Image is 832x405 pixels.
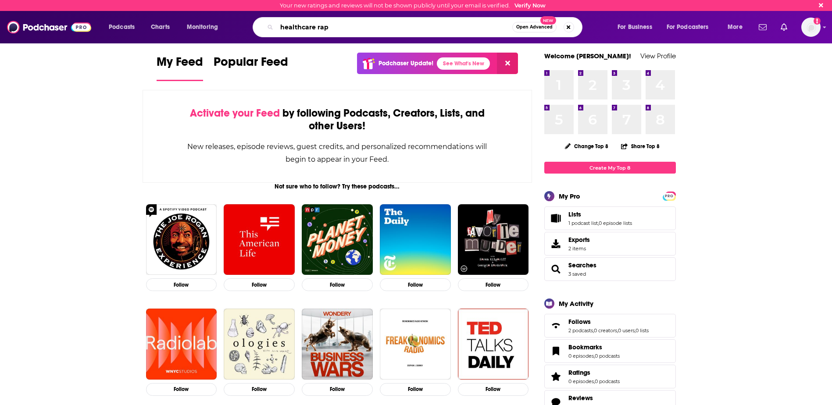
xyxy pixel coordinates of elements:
[145,20,175,34] a: Charts
[568,236,590,244] span: Exports
[458,383,529,396] button: Follow
[544,314,676,337] span: Follows
[379,60,433,67] p: Podchaser Update!
[814,18,821,25] svg: Email not verified
[568,369,590,377] span: Ratings
[568,245,590,252] span: 2 items
[611,20,663,34] button: open menu
[568,394,593,402] span: Reviews
[544,232,676,256] a: Exports
[568,318,649,326] a: Follows
[280,2,546,9] div: Your new ratings and reviews will not be shown publicly until your email is verified.
[380,278,451,291] button: Follow
[512,22,557,32] button: Open AdvancedNew
[568,327,593,334] a: 2 podcasts
[568,343,620,351] a: Bookmarks
[261,17,591,37] div: Search podcasts, credits, & more...
[599,220,632,226] a: 0 episode lists
[380,204,451,275] img: The Daily
[302,309,373,380] img: Business Wars
[187,21,218,33] span: Monitoring
[568,343,602,351] span: Bookmarks
[7,19,91,36] a: Podchaser - Follow, Share and Rate Podcasts
[755,20,770,35] a: Show notifications dropdown
[516,25,553,29] span: Open Advanced
[544,162,676,174] a: Create My Top 8
[801,18,821,37] img: User Profile
[559,299,593,308] div: My Activity
[617,327,618,334] span: ,
[777,20,791,35] a: Show notifications dropdown
[146,309,217,380] img: Radiolab
[547,370,565,383] a: Ratings
[544,206,676,230] span: Lists
[664,193,675,199] span: PRO
[157,54,203,81] a: My Feed
[458,309,529,380] img: TED Talks Daily
[568,394,620,402] a: Reviews
[560,141,614,152] button: Change Top 8
[640,52,676,60] a: View Profile
[547,212,565,224] a: Lists
[547,238,565,250] span: Exports
[568,210,581,218] span: Lists
[277,20,512,34] input: Search podcasts, credits, & more...
[143,183,532,190] div: Not sure who to follow? Try these podcasts...
[544,365,676,388] span: Ratings
[568,378,594,384] a: 0 episodes
[568,210,632,218] a: Lists
[544,52,631,60] a: Welcome [PERSON_NAME]!
[103,20,146,34] button: open menu
[157,54,203,75] span: My Feed
[302,383,373,396] button: Follow
[593,327,594,334] span: ,
[214,54,288,81] a: Popular Feed
[568,220,598,226] a: 1 podcast list
[514,2,546,9] a: Verify Now
[214,54,288,75] span: Popular Feed
[380,309,451,380] img: Freakonomics Radio
[618,21,652,33] span: For Business
[667,21,709,33] span: For Podcasters
[661,20,721,34] button: open menu
[801,18,821,37] button: Show profile menu
[146,278,217,291] button: Follow
[568,369,620,377] a: Ratings
[302,204,373,275] img: Planet Money
[109,21,135,33] span: Podcasts
[224,278,295,291] button: Follow
[224,383,295,396] button: Follow
[151,21,170,33] span: Charts
[187,140,488,166] div: New releases, episode reviews, guest credits, and personalized recommendations will begin to appe...
[380,383,451,396] button: Follow
[568,353,594,359] a: 0 episodes
[146,383,217,396] button: Follow
[224,204,295,275] img: This American Life
[190,107,280,120] span: Activate your Feed
[618,327,635,334] a: 0 users
[621,138,660,155] button: Share Top 8
[568,271,586,277] a: 3 saved
[458,278,529,291] button: Follow
[146,204,217,275] img: The Joe Rogan Experience
[458,204,529,275] a: My Favorite Murder with Karen Kilgariff and Georgia Hardstark
[224,309,295,380] img: Ologies with Alie Ward
[437,57,490,70] a: See What's New
[721,20,753,34] button: open menu
[547,320,565,332] a: Follows
[181,20,229,34] button: open menu
[544,339,676,363] span: Bookmarks
[664,192,675,199] a: PRO
[728,21,743,33] span: More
